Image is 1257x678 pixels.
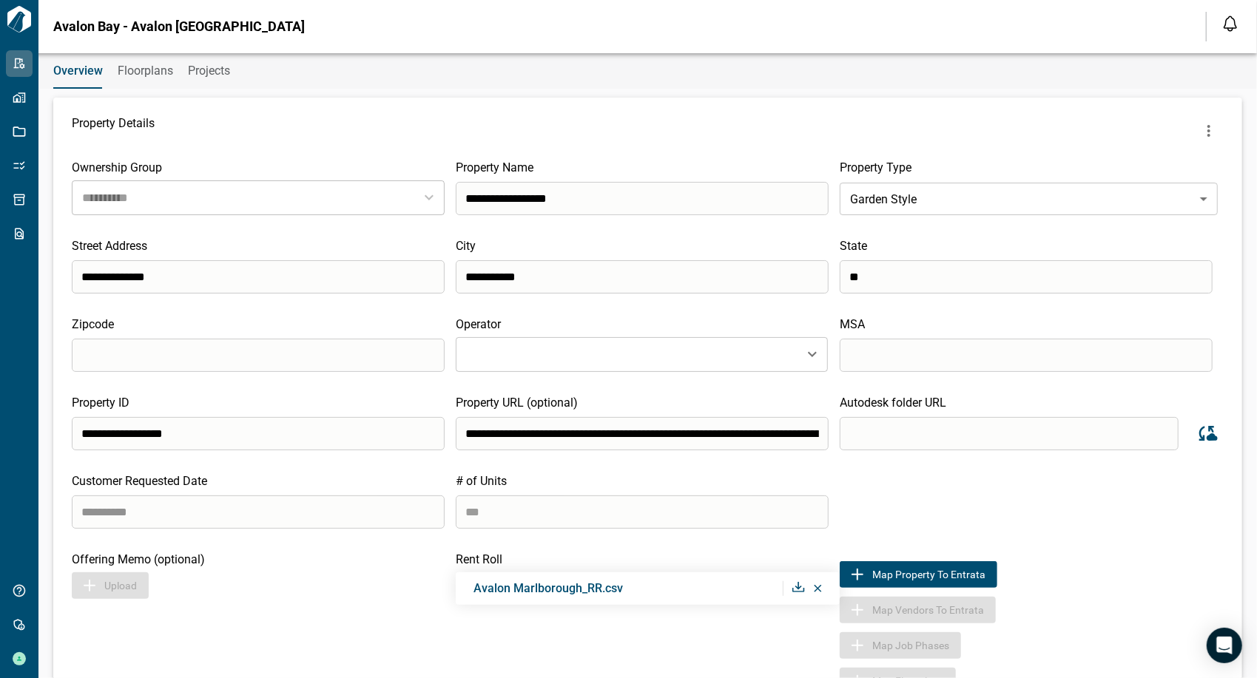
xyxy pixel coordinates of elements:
[72,495,445,529] input: search
[72,396,129,410] span: Property ID
[474,581,623,595] span: Avalon Marlborough_RR.csv
[456,317,501,331] span: Operator
[72,339,445,372] input: search
[118,64,173,78] span: Floorplans
[72,116,155,146] span: Property Details
[1190,416,1224,450] button: Sync data from Autodesk
[840,178,1218,220] div: Garden Style
[802,344,823,365] button: Open
[840,260,1213,294] input: search
[53,64,103,78] span: Overview
[1194,116,1224,146] button: more
[840,561,997,588] button: Map to EntrataMap Property to Entrata
[38,53,1257,89] div: base tabs
[72,239,147,253] span: Street Address
[456,260,829,294] input: search
[456,417,829,450] input: search
[840,239,867,253] span: State
[840,317,865,331] span: MSA
[456,396,578,410] span: Property URL (optional)
[840,160,911,174] span: Property Type
[840,417,1179,450] input: search
[72,260,445,294] input: search
[72,417,445,450] input: search
[1207,628,1242,663] div: Open Intercom Messenger
[72,552,205,566] span: Offering Memo (optional)
[456,474,507,488] span: # of Units
[456,552,502,566] span: Rent Roll
[840,396,946,410] span: Autodesk folder URL
[840,339,1213,372] input: search
[1219,12,1242,35] button: Open notification feed
[456,182,829,215] input: search
[72,474,207,488] span: Customer Requested Date
[72,160,162,174] span: Ownership Group
[53,19,305,34] span: Avalon Bay - Avalon [GEOGRAPHIC_DATA]
[456,239,476,253] span: City
[72,317,114,331] span: Zipcode
[188,64,230,78] span: Projects
[456,160,533,174] span: Property Name
[849,566,866,583] img: Map to Entrata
